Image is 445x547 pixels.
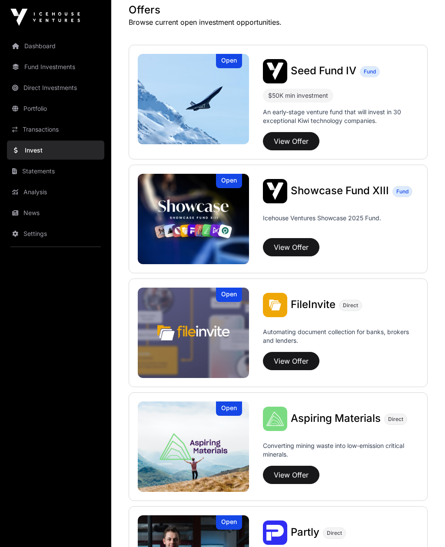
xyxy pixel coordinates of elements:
[7,57,104,76] a: Fund Investments
[263,466,319,484] button: View Offer
[263,108,418,126] p: An early-stage venture fund that will invest in 30 exceptional Kiwi technology companies.
[263,89,333,103] div: $50K min investment
[138,174,249,265] a: Showcase Fund XIIIOpen
[291,65,356,77] span: Seed Fund IV
[263,239,319,257] button: View Offer
[7,36,104,56] a: Dashboard
[291,300,335,311] a: FileInvite
[216,174,242,189] div: Open
[7,182,104,202] a: Analysis
[138,288,249,378] img: FileInvite
[364,69,376,76] span: Fund
[7,78,104,97] a: Direct Investments
[263,442,418,463] p: Converting mining waste into low-emission critical minerals.
[138,288,249,378] a: FileInviteOpen
[291,185,389,197] span: Showcase Fund XIII
[291,526,319,539] span: Partly
[402,505,445,547] iframe: Chat Widget
[291,414,381,425] a: Aspiring Materials
[7,224,104,243] a: Settings
[7,120,104,139] a: Transactions
[216,402,242,416] div: Open
[263,328,418,349] p: Automating document collection for banks, brokers and lenders.
[263,60,287,84] img: Seed Fund IV
[216,288,242,302] div: Open
[216,54,242,69] div: Open
[263,133,319,151] button: View Offer
[7,99,104,118] a: Portfolio
[138,402,249,492] a: Aspiring MaterialsOpen
[138,402,249,492] img: Aspiring Materials
[291,186,389,197] a: Showcase Fund XIII
[291,66,356,77] a: Seed Fund IV
[7,162,104,181] a: Statements
[263,352,319,371] button: View Offer
[291,527,319,539] a: Partly
[396,189,408,196] span: Fund
[263,407,287,431] img: Aspiring Materials
[138,54,249,145] img: Seed Fund IV
[291,298,335,311] span: FileInvite
[216,516,242,530] div: Open
[7,141,104,160] a: Invest
[129,17,428,28] p: Browse current open investment opportunities.
[291,412,381,425] span: Aspiring Materials
[263,521,287,545] img: Partly
[263,293,287,318] img: FileInvite
[268,91,328,101] div: $50K min investment
[327,530,342,537] span: Direct
[138,174,249,265] img: Showcase Fund XIII
[263,214,381,223] p: Icehouse Ventures Showcase 2025 Fund.
[388,416,403,423] span: Direct
[7,203,104,222] a: News
[263,179,287,204] img: Showcase Fund XIII
[138,54,249,145] a: Seed Fund IVOpen
[343,302,358,309] span: Direct
[129,3,428,17] h1: Offers
[10,9,80,26] img: Icehouse Ventures Logo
